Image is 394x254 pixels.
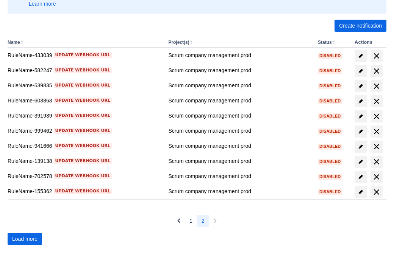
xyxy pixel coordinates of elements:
span: edit [358,159,364,165]
span: Disabled [318,190,342,194]
span: Update webhook URL [55,143,110,149]
span: Update webhook URL [55,113,110,119]
div: Scrum company management prod [168,67,312,74]
span: Update webhook URL [55,52,110,58]
th: Actions [352,38,386,48]
span: delete [372,112,381,121]
span: delete [372,51,381,60]
span: edit [358,113,364,119]
span: delete [372,82,381,91]
div: Scrum company management prod [168,51,312,59]
span: edit [358,144,364,150]
div: RuleName-391939 [8,112,162,119]
div: RuleName-582247 [8,67,162,74]
span: Update webhook URL [55,98,110,104]
div: Scrum company management prod [168,112,312,119]
span: delete [372,127,381,136]
span: edit [358,129,364,135]
span: 1 [189,215,192,227]
span: Create notification [339,20,382,32]
div: RuleName-539835 [8,82,162,89]
span: Update webhook URL [55,188,110,194]
button: Create notification [335,20,386,32]
button: Project(s) [168,40,189,45]
span: Disabled [318,114,342,118]
button: Page 1 [185,215,197,227]
div: RuleName-999462 [8,127,162,135]
span: Update webhook URL [55,173,110,179]
span: Update webhook URL [55,67,110,73]
div: Scrum company management prod [168,172,312,180]
div: Scrum company management prod [168,127,312,135]
div: RuleName-155362 [8,187,162,195]
span: 2 [202,215,205,227]
div: Scrum company management prod [168,82,312,89]
span: Disabled [318,129,342,133]
span: delete [372,142,381,151]
span: Update webhook URL [55,158,110,164]
span: edit [358,98,364,104]
div: RuleName-433039 [8,51,162,59]
span: Disabled [318,69,342,73]
button: Status [318,40,332,45]
button: Previous [173,215,185,227]
span: Disabled [318,54,342,58]
button: Next [209,215,221,227]
span: delete [372,172,381,181]
div: Scrum company management prod [168,97,312,104]
div: RuleName-139138 [8,157,162,165]
span: edit [358,174,364,180]
button: Load more [8,233,42,245]
button: Page 2 [197,215,209,227]
span: delete [372,67,381,76]
div: Scrum company management prod [168,187,312,195]
span: Load more [12,233,38,245]
span: Disabled [318,84,342,88]
div: Scrum company management prod [168,142,312,150]
span: Update webhook URL [55,82,110,88]
div: RuleName-603863 [8,97,162,104]
nav: Pagination [173,215,221,227]
span: delete [372,97,381,106]
span: delete [372,157,381,166]
span: delete [372,187,381,197]
span: Disabled [318,160,342,164]
span: edit [358,68,364,74]
div: RuleName-702578 [8,172,162,180]
span: edit [358,189,364,195]
span: Update webhook URL [55,128,110,134]
button: Name [8,40,20,45]
span: edit [358,53,364,59]
span: Disabled [318,144,342,149]
span: Disabled [318,175,342,179]
span: Disabled [318,99,342,103]
span: edit [358,83,364,89]
div: Scrum company management prod [168,157,312,165]
div: RuleName-941666 [8,142,162,150]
